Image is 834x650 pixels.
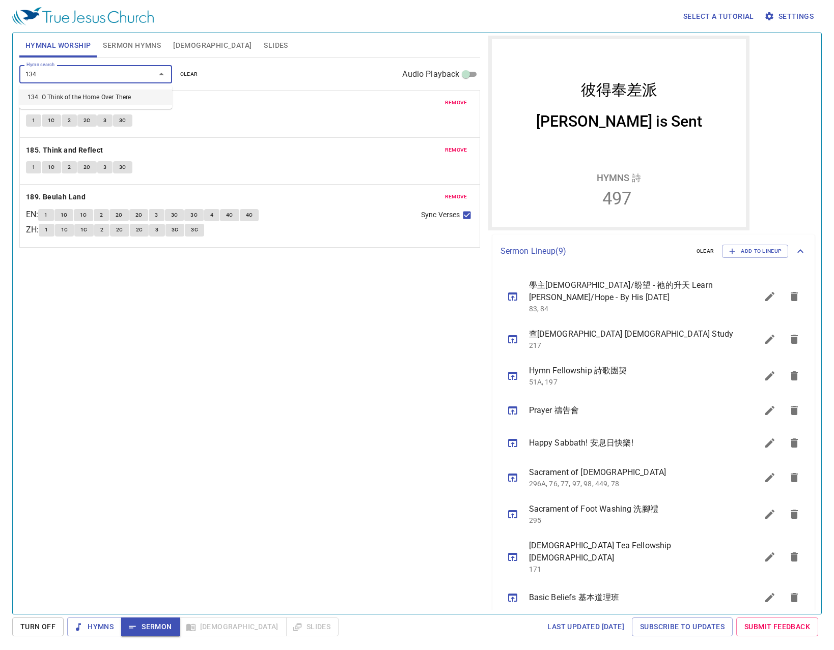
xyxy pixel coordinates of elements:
[529,404,734,417] span: Prayer 禱告會
[529,503,734,515] span: Sacrament of Foot Washing 洗腳禮
[48,116,55,125] span: 1C
[492,268,815,618] ul: sermon lineup list
[42,161,61,173] button: 1C
[439,97,474,109] button: remove
[445,145,467,155] span: remove
[529,437,734,449] span: Happy Sabbath! 安息日快樂!
[100,225,103,234] span: 2
[149,209,164,221] button: 3
[26,144,105,157] button: 185. Think and Reflect
[529,340,734,350] p: 217
[42,114,61,127] button: 1C
[103,116,106,125] span: 3
[113,114,132,127] button: 3C
[77,161,97,173] button: 2C
[84,116,91,125] span: 2C
[109,209,129,221] button: 2C
[32,116,35,125] span: 1
[529,515,734,525] p: 295
[173,39,252,52] span: [DEMOGRAPHIC_DATA]
[12,617,64,636] button: Turn Off
[19,90,172,105] li: 134. O Think of the Home Over There
[61,225,68,234] span: 1C
[74,224,94,236] button: 1C
[529,564,734,574] p: 171
[32,163,35,172] span: 1
[97,114,113,127] button: 3
[445,192,467,201] span: remove
[129,209,149,221] button: 2C
[744,621,810,633] span: Submit Feedback
[80,211,87,220] span: 1C
[54,209,74,221] button: 1C
[640,621,725,633] span: Subscribe to Updates
[155,211,158,220] span: 3
[135,211,143,220] span: 2C
[26,191,88,203] button: 189. Beulah Land
[26,144,103,157] b: 185. Think and Reflect
[74,209,93,221] button: 1C
[130,224,149,236] button: 2C
[94,209,109,221] button: 2
[75,621,114,633] span: Hymns
[129,621,172,633] span: Sermon
[25,39,91,52] span: Hymnal Worship
[121,617,180,636] button: Sermon
[84,163,91,172] span: 2C
[762,7,818,26] button: Settings
[690,245,720,257] button: clear
[45,225,48,234] span: 1
[184,209,204,221] button: 3C
[492,234,815,268] div: Sermon Lineup(9)clearAdd to Lineup
[543,617,628,636] a: Last updated [DATE]
[62,161,77,173] button: 2
[445,98,467,107] span: remove
[155,225,158,234] span: 3
[501,245,688,257] p: Sermon Lineup ( 9 )
[547,621,624,633] span: Last updated [DATE]
[12,7,154,25] img: True Jesus Church
[439,144,474,156] button: remove
[729,247,782,256] span: Add to Lineup
[172,225,179,234] span: 3C
[529,328,734,340] span: 查[DEMOGRAPHIC_DATA] [DEMOGRAPHIC_DATA] Study
[38,209,53,221] button: 1
[77,114,97,127] button: 2C
[94,224,109,236] button: 2
[226,211,233,220] span: 4C
[180,70,198,79] span: clear
[67,617,122,636] button: Hymns
[97,161,113,173] button: 3
[264,39,288,52] span: Slides
[210,211,213,220] span: 4
[68,116,71,125] span: 2
[529,365,734,377] span: Hymn Fellowship 詩歌團契
[100,211,103,220] span: 2
[190,211,198,220] span: 3C
[119,163,126,172] span: 3C
[697,247,714,256] span: clear
[529,540,734,564] span: [DEMOGRAPHIC_DATA] Tea Fellowship [DEMOGRAPHIC_DATA]
[103,163,106,172] span: 3
[679,7,758,26] button: Select a tutorial
[80,225,88,234] span: 1C
[185,224,204,236] button: 3C
[488,36,749,230] iframe: from-child
[119,116,126,125] span: 3C
[110,224,129,236] button: 2C
[165,209,184,221] button: 3C
[402,68,459,80] span: Audio Playback
[165,224,185,236] button: 3C
[529,466,734,479] span: Sacrament of [DEMOGRAPHIC_DATA]
[149,224,164,236] button: 3
[174,68,204,80] button: clear
[246,211,253,220] span: 4C
[20,621,55,633] span: Turn Off
[26,114,41,127] button: 1
[62,114,77,127] button: 2
[154,67,169,81] button: Close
